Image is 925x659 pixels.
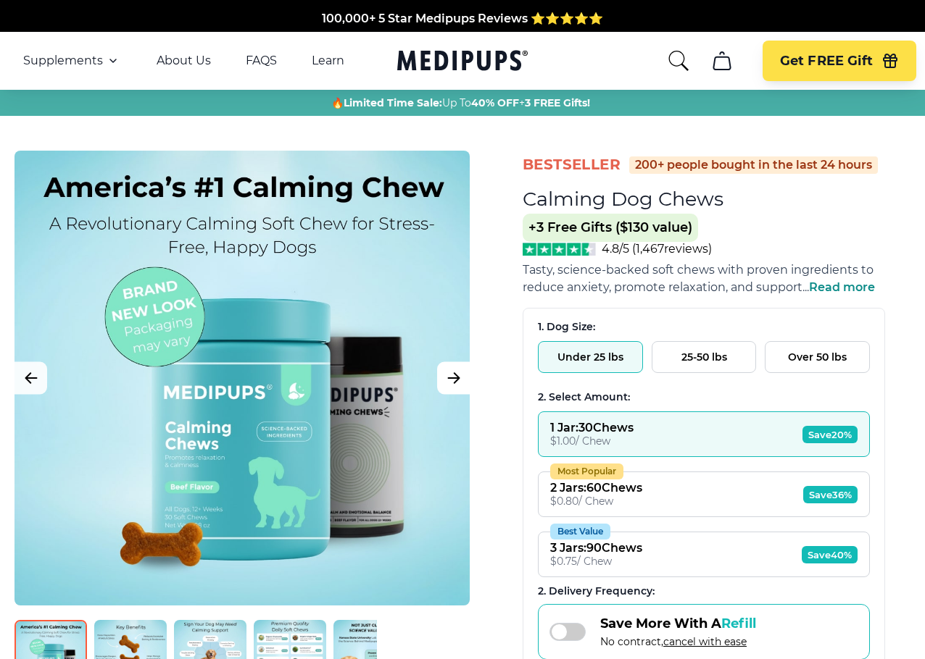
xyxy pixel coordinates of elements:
span: Save 20% [802,426,858,443]
div: 1. Dog Size: [538,320,870,334]
div: Most Popular [550,463,623,479]
h1: Calming Dog Chews [523,187,723,211]
button: Get FREE Gift [763,41,916,81]
span: Get FREE Gift [780,53,873,70]
span: Supplements [23,54,103,68]
div: 3 Jars : 90 Chews [550,541,642,555]
span: 4.8/5 ( 1,467 reviews) [602,242,712,256]
div: 1 Jar : 30 Chews [550,421,634,435]
button: 1 Jar:30Chews$1.00/ ChewSave20% [538,411,870,457]
span: cancel with ease [663,635,747,648]
span: BestSeller [523,155,621,175]
span: reduce anxiety, promote relaxation, and support [523,280,802,294]
div: $ 1.00 / Chew [550,435,634,448]
button: Next Image [437,362,470,395]
div: Best Value [550,524,610,540]
button: Under 25 lbs [538,341,643,373]
span: ... [802,280,875,294]
div: $ 0.80 / Chew [550,495,642,508]
span: Save 40% [802,546,858,563]
div: $ 0.75 / Chew [550,555,642,568]
span: Read more [809,280,875,294]
div: 200+ people bought in the last 24 hours [629,156,878,174]
span: Save More With A [600,616,756,631]
span: 100,000+ 5 Star Medipups Reviews ⭐️⭐️⭐️⭐️⭐️ [322,11,603,25]
span: No contract, [600,635,756,648]
span: 🔥 Up To + [331,96,590,110]
div: 2. Select Amount: [538,390,870,404]
button: Supplements [23,52,122,70]
span: Refill [721,616,756,631]
a: About Us [157,54,211,68]
button: search [667,49,690,72]
button: Best Value3 Jars:90Chews$0.75/ ChewSave40% [538,532,870,577]
button: Previous Image [14,362,47,395]
span: Made In The [GEOGRAPHIC_DATA] from domestic & globally sourced ingredients [222,28,704,42]
span: Save 36% [803,486,858,503]
button: cart [705,43,739,78]
span: Tasty, science-backed soft chews with proven ingredients to [523,263,874,277]
span: +3 Free Gifts ($130 value) [523,214,698,242]
button: Most Popular2 Jars:60Chews$0.80/ ChewSave36% [538,471,870,517]
div: 2 Jars : 60 Chews [550,481,642,495]
button: 25-50 lbs [652,341,757,373]
a: FAQS [246,54,277,68]
a: Medipups [397,47,528,77]
span: 2 . Delivery Frequency: [538,584,655,597]
a: Learn [312,54,344,68]
button: Over 50 lbs [765,341,870,373]
img: Stars - 4.8 [523,243,596,256]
